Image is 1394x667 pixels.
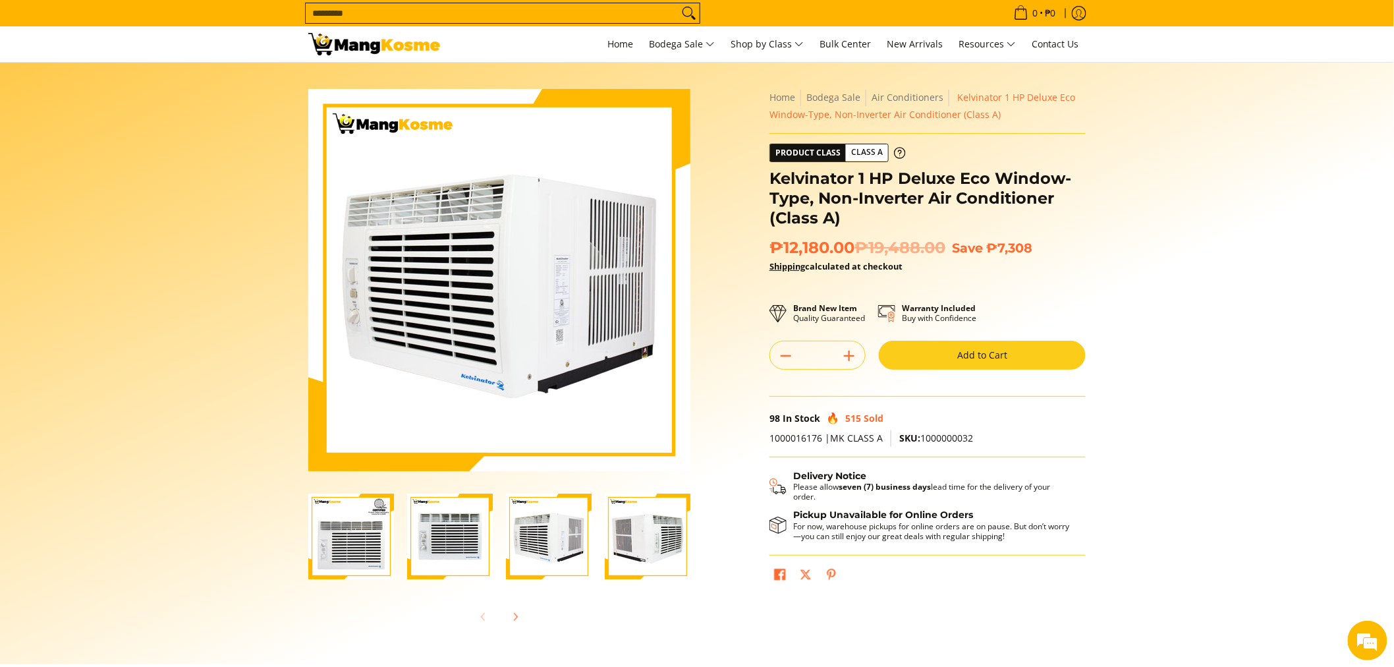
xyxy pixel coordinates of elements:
a: New Arrivals [880,26,949,62]
img: Kelvinator Eco HE: Window Type Aircon 1.00 HP - Class B l Mang Kosme [308,33,440,55]
a: Share on Facebook [771,565,789,588]
button: Subtract [770,345,802,366]
span: Shop by Class [731,36,804,53]
a: Contact Us [1025,26,1086,62]
strong: Pickup Unavailable for Online Orders [793,509,973,521]
p: Buy with Confidence [902,303,976,323]
a: Bodega Sale [642,26,721,62]
span: Bodega Sale [649,36,715,53]
img: Kelvinator 1 HP Deluxe Eco Window-Type, Non-Inverter Air Conditioner (Class A)-4 [605,494,690,579]
img: Kelvinator 1 HP Deluxe Eco Window-Type, Non-Inverter Air Conditioner (Class A)-2 [407,494,493,579]
span: ₱12,180.00 [769,238,945,258]
a: Home [601,26,640,62]
strong: calculated at checkout [769,260,903,272]
span: 1000016176 |MK CLASS A [769,432,883,444]
span: Class A [846,144,888,161]
span: Contact Us [1032,38,1079,50]
img: Kelvinator 1 HP Deluxe Eco Window-Type, Non-Inverter Air Conditioner (Class A) [308,89,690,471]
a: Product Class Class A [769,144,906,162]
button: Add [833,345,865,366]
span: Home [607,38,633,50]
span: 1000000032 [899,432,973,444]
span: 98 [769,412,780,424]
p: Quality Guaranteed [793,303,865,323]
nav: Main Menu [453,26,1086,62]
button: Shipping & Delivery [769,471,1073,502]
h1: Kelvinator 1 HP Deluxe Eco Window-Type, Non-Inverter Air Conditioner (Class A) [769,169,1086,228]
span: ₱7,308 [986,240,1032,256]
a: Shipping [769,260,805,272]
p: For now, warehouse pickups for online orders are on pause. But don’t worry—you can still enjoy ou... [793,521,1073,541]
strong: Delivery Notice [793,470,866,482]
a: Home [769,91,795,103]
span: SKU: [899,432,920,444]
a: Resources [952,26,1022,62]
span: Kelvinator 1 HP Deluxe Eco Window-Type, Non-Inverter Air Conditioner (Class A) [769,91,1075,121]
span: 0 [1030,9,1040,18]
button: Search [679,3,700,23]
strong: Warranty Included [902,303,976,314]
strong: seven (7) business days [839,481,931,492]
a: Bodega Sale [806,91,860,103]
img: Kelvinator 1 HP Deluxe Eco Window-Type, Non-Inverter Air Conditioner (Class A)-1 [308,494,394,579]
nav: Breadcrumbs [769,89,1086,123]
a: Air Conditioners [872,91,943,103]
a: Post on X [796,565,815,588]
button: Next [501,602,530,631]
button: Add to Cart [879,341,1086,370]
span: Save [952,240,983,256]
span: Sold [864,412,883,424]
a: Pin on Pinterest [822,565,841,588]
span: ₱0 [1043,9,1058,18]
img: Kelvinator 1 HP Deluxe Eco Window-Type, Non-Inverter Air Conditioner (Class A)-3 [506,494,592,579]
span: Product Class [770,144,846,161]
p: Please allow lead time for the delivery of your order. [793,482,1073,502]
strong: Brand New Item [793,303,857,314]
span: • [1010,6,1060,20]
a: Shop by Class [724,26,810,62]
span: Bulk Center [820,38,871,50]
span: Resources [959,36,1016,53]
span: In Stock [783,412,820,424]
a: Bulk Center [813,26,878,62]
span: New Arrivals [887,38,943,50]
span: 515 [845,412,861,424]
del: ₱19,488.00 [854,238,945,258]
